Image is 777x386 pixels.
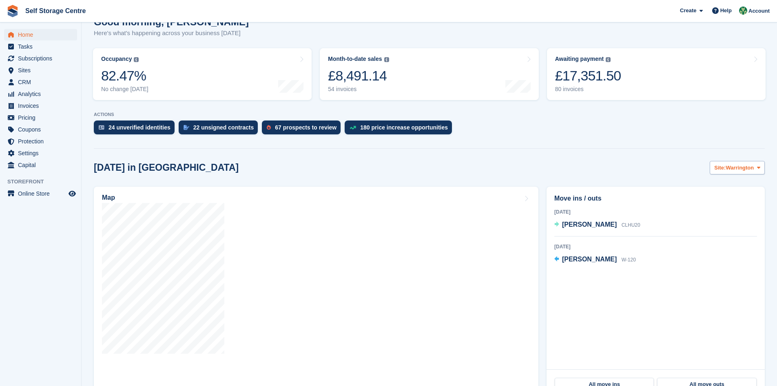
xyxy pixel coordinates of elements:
[18,41,67,52] span: Tasks
[67,189,77,199] a: Preview store
[101,86,148,93] div: No change [DATE]
[350,126,356,129] img: price_increase_opportunities-93ffe204e8149a01c8c9dc8f82e8f89637d9d84a8eef4429ea346261dce0b2c0.svg
[4,124,77,135] a: menu
[4,159,77,171] a: menu
[18,112,67,123] span: Pricing
[328,86,389,93] div: 54 invoices
[94,112,765,117] p: ACTIONS
[622,257,636,263] span: W-120
[101,67,148,84] div: 82.47%
[184,125,189,130] img: contract_signature_icon-13c848040528278c33f63329250d36e43548de30e8caae1d1a13099fd9432cc5.svg
[262,120,345,138] a: 67 prospects to review
[328,67,389,84] div: £8,491.14
[562,221,617,228] span: [PERSON_NAME]
[4,88,77,100] a: menu
[18,147,67,159] span: Settings
[193,124,254,131] div: 22 unsigned contracts
[554,208,757,216] div: [DATE]
[320,48,538,100] a: Month-to-date sales £8,491.14 54 invoices
[345,120,456,138] a: 180 price increase opportunities
[18,76,67,88] span: CRM
[18,29,67,40] span: Home
[22,4,89,18] a: Self Storage Centre
[726,164,754,172] span: Warrington
[4,188,77,199] a: menu
[93,48,312,100] a: Occupancy 82.47% No change [DATE]
[4,53,77,64] a: menu
[7,5,19,17] img: stora-icon-8386f47178a22dfd0bd8f6a31ec36ba5ce8667c1dd55bd0f319d3a0aa187defe.svg
[275,124,336,131] div: 67 prospects to review
[18,136,67,147] span: Protection
[4,76,77,88] a: menu
[18,124,67,135] span: Coupons
[267,125,271,130] img: prospect-51fa495bee0391a8d652442698ab0144808aea92771e9ea1ae160a38d050c398.svg
[384,57,389,62] img: icon-info-grey-7440780725fd019a000dd9b08b2336e03edf1995a4989e88bcd33f0948082b44.svg
[4,100,77,112] a: menu
[4,136,77,147] a: menu
[555,86,621,93] div: 80 invoices
[18,88,67,100] span: Analytics
[554,194,757,203] h2: Move ins / outs
[547,48,766,100] a: Awaiting payment £17,351.50 80 invoices
[18,100,67,112] span: Invoices
[360,124,448,131] div: 180 price increase opportunities
[134,57,139,62] img: icon-info-grey-7440780725fd019a000dd9b08b2336e03edf1995a4989e88bcd33f0948082b44.svg
[4,41,77,52] a: menu
[94,162,239,173] h2: [DATE] in [GEOGRAPHIC_DATA]
[714,164,726,172] span: Site:
[94,120,179,138] a: 24 unverified identities
[4,112,77,123] a: menu
[680,7,696,15] span: Create
[562,256,617,263] span: [PERSON_NAME]
[554,254,636,265] a: [PERSON_NAME] W-120
[4,29,77,40] a: menu
[7,178,81,186] span: Storefront
[99,125,104,130] img: verify_identity-adf6edd0f0f0b5bbfe63781bf79b02c33cf7c696d77639b501bdc392416b5a36.svg
[555,56,604,62] div: Awaiting payment
[720,7,732,15] span: Help
[554,220,640,230] a: [PERSON_NAME] CLHU20
[18,159,67,171] span: Capital
[18,53,67,64] span: Subscriptions
[102,194,115,201] h2: Map
[328,56,382,62] div: Month-to-date sales
[4,65,77,76] a: menu
[108,124,170,131] div: 24 unverified identities
[554,243,757,250] div: [DATE]
[101,56,132,62] div: Occupancy
[94,29,249,38] p: Here's what's happening across your business [DATE]
[179,120,262,138] a: 22 unsigned contracts
[606,57,611,62] img: icon-info-grey-7440780725fd019a000dd9b08b2336e03edf1995a4989e88bcd33f0948082b44.svg
[18,65,67,76] span: Sites
[555,67,621,84] div: £17,351.50
[748,7,770,15] span: Account
[710,161,765,174] button: Site: Warrington
[18,188,67,199] span: Online Store
[4,147,77,159] a: menu
[622,222,640,228] span: CLHU20
[739,7,747,15] img: Neil Taylor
